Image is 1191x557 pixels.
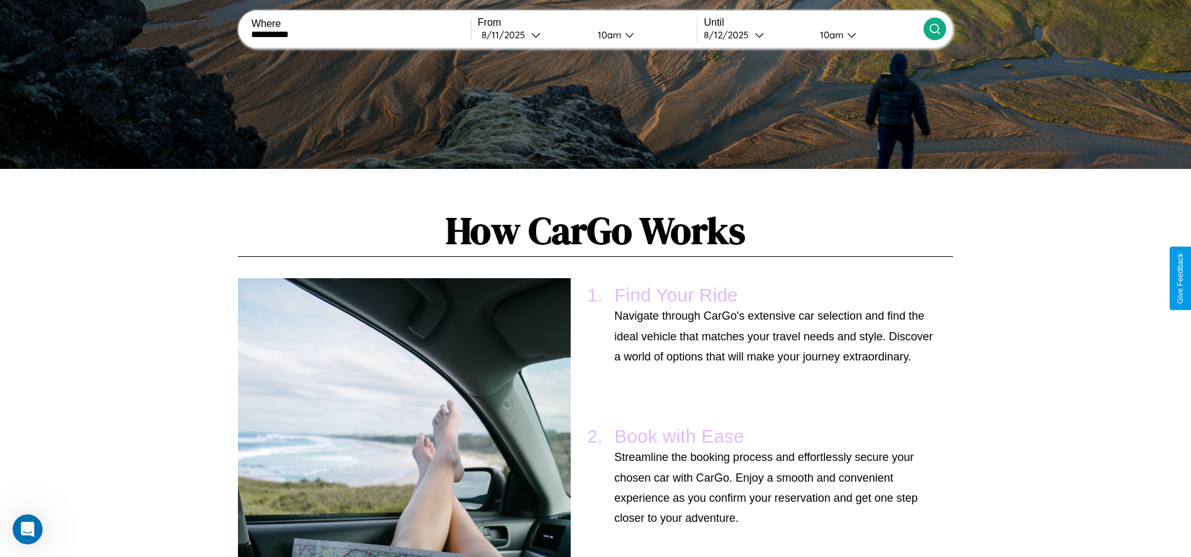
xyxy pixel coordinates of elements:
[608,278,940,373] li: Find Your Ride
[814,29,847,41] div: 10am
[588,28,698,41] button: 10am
[591,29,625,41] div: 10am
[251,18,470,30] label: Where
[1176,253,1185,304] div: Give Feedback
[704,17,923,28] label: Until
[478,17,697,28] label: From
[615,447,934,529] p: Streamline the booking process and effortlessly secure your chosen car with CarGo. Enjoy a smooth...
[608,419,940,535] li: Book with Ease
[810,28,924,41] button: 10am
[615,306,934,367] p: Navigate through CarGo's extensive car selection and find the ideal vehicle that matches your tra...
[704,29,755,41] div: 8 / 12 / 2025
[478,28,588,41] button: 8/11/2025
[238,205,952,257] h1: How CarGo Works
[482,29,531,41] div: 8 / 11 / 2025
[13,514,43,544] iframe: Intercom live chat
